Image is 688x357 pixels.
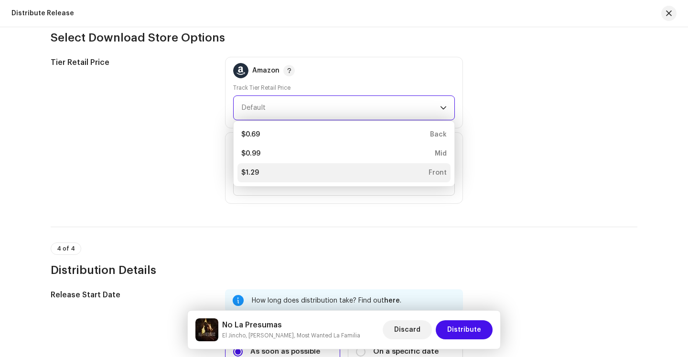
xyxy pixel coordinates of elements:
div: Distribute Release [11,10,74,17]
div: How long does distribution take? Find out . [252,295,455,306]
div: Back [430,130,447,139]
h5: No La Presumas [222,319,360,331]
button: Distribute [436,320,493,339]
h5: Tier Retail Price [51,57,210,68]
span: Discard [394,320,420,339]
div: $1.29 [241,168,259,178]
div: Amazon [252,67,279,74]
li: [object Object] [237,125,451,144]
li: [object Object] [237,144,451,163]
div: $0.99 [241,149,260,158]
h3: Select Download Store Options [51,30,637,45]
span: Default [241,96,440,120]
div: $0.69 [241,130,260,139]
h3: Distribution Details [51,262,637,278]
label: Track Tier Retail Price [233,84,290,92]
span: As soon as possible [250,346,320,357]
ul: Option List [234,121,454,186]
small: No La Presumas [222,331,360,340]
div: Mid [435,149,447,158]
span: here [384,297,400,304]
div: Front [429,168,447,178]
button: Discard [383,320,432,339]
h5: Release Start Date [51,289,210,301]
li: [object Object] [237,163,451,182]
span: Default [241,104,266,111]
span: Distribute [447,320,481,339]
div: dropdown trigger [440,96,447,120]
span: On a specific date [373,346,439,357]
img: db5c0537-55a8-4c12-a2ba-d53b67b54bfc [195,318,218,341]
span: 4 of 4 [57,246,75,252]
